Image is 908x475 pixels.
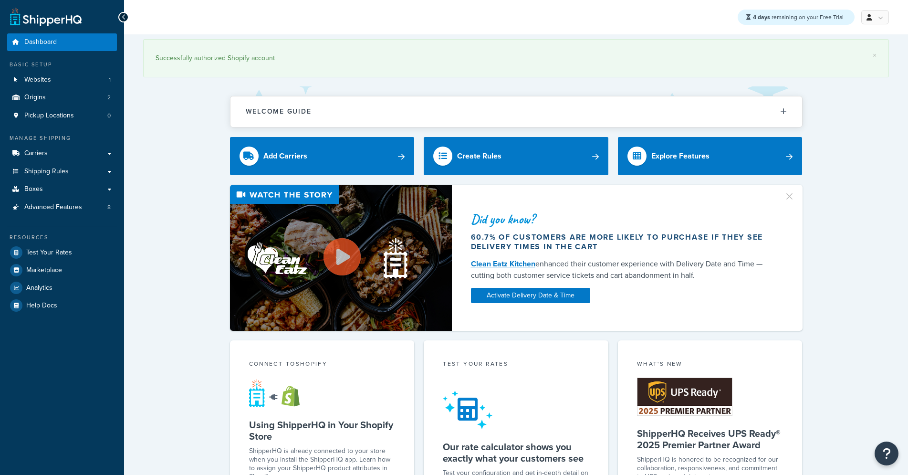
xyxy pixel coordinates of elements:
[24,38,57,46] span: Dashboard
[26,302,57,310] span: Help Docs
[443,441,589,464] h5: Our rate calculator shows you exactly what your customers see
[24,168,69,176] span: Shipping Rules
[471,288,590,303] a: Activate Delivery Date & Time
[651,149,710,163] div: Explore Features
[109,76,111,84] span: 1
[637,359,783,370] div: What's New
[7,107,117,125] a: Pickup Locations0
[156,52,877,65] div: Successfully authorized Shopify account
[873,52,877,59] a: ×
[26,266,62,274] span: Marketplace
[618,137,803,175] a: Explore Features
[24,185,43,193] span: Boxes
[7,297,117,314] a: Help Docs
[7,107,117,125] li: Pickup Locations
[7,71,117,89] li: Websites
[7,163,117,180] a: Shipping Rules
[471,258,535,269] a: Clean Eatz Kitchen
[7,262,117,279] a: Marketplace
[7,33,117,51] a: Dashboard
[7,199,117,216] li: Advanced Features
[24,76,51,84] span: Websites
[7,89,117,106] li: Origins
[24,112,74,120] span: Pickup Locations
[107,203,111,211] span: 8
[249,419,396,442] h5: Using ShipperHQ in Your Shopify Store
[230,185,452,331] img: Video thumbnail
[107,112,111,120] span: 0
[443,359,589,370] div: Test your rates
[24,94,46,102] span: Origins
[471,212,772,226] div: Did you know?
[7,199,117,216] a: Advanced Features8
[7,71,117,89] a: Websites1
[7,233,117,242] div: Resources
[457,149,501,163] div: Create Rules
[263,149,307,163] div: Add Carriers
[7,279,117,296] a: Analytics
[875,442,898,465] button: Open Resource Center
[471,232,772,252] div: 60.7% of customers are more likely to purchase if they see delivery times in the cart
[7,145,117,162] a: Carriers
[26,249,72,257] span: Test Your Rates
[753,13,844,21] span: remaining on your Free Trial
[24,149,48,158] span: Carriers
[7,180,117,198] a: Boxes
[637,428,783,451] h5: ShipperHQ Receives UPS Ready® 2025 Premier Partner Award
[753,13,770,21] strong: 4 days
[7,61,117,69] div: Basic Setup
[24,203,82,211] span: Advanced Features
[7,89,117,106] a: Origins2
[7,244,117,261] a: Test Your Rates
[246,108,312,115] h2: Welcome Guide
[7,134,117,142] div: Manage Shipping
[424,137,608,175] a: Create Rules
[249,379,309,407] img: connect-shq-shopify-9b9a8c5a.svg
[230,96,802,127] button: Welcome Guide
[249,359,396,370] div: Connect to Shopify
[471,258,772,281] div: enhanced their customer experience with Delivery Date and Time — cutting both customer service ti...
[230,137,415,175] a: Add Carriers
[26,284,52,292] span: Analytics
[107,94,111,102] span: 2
